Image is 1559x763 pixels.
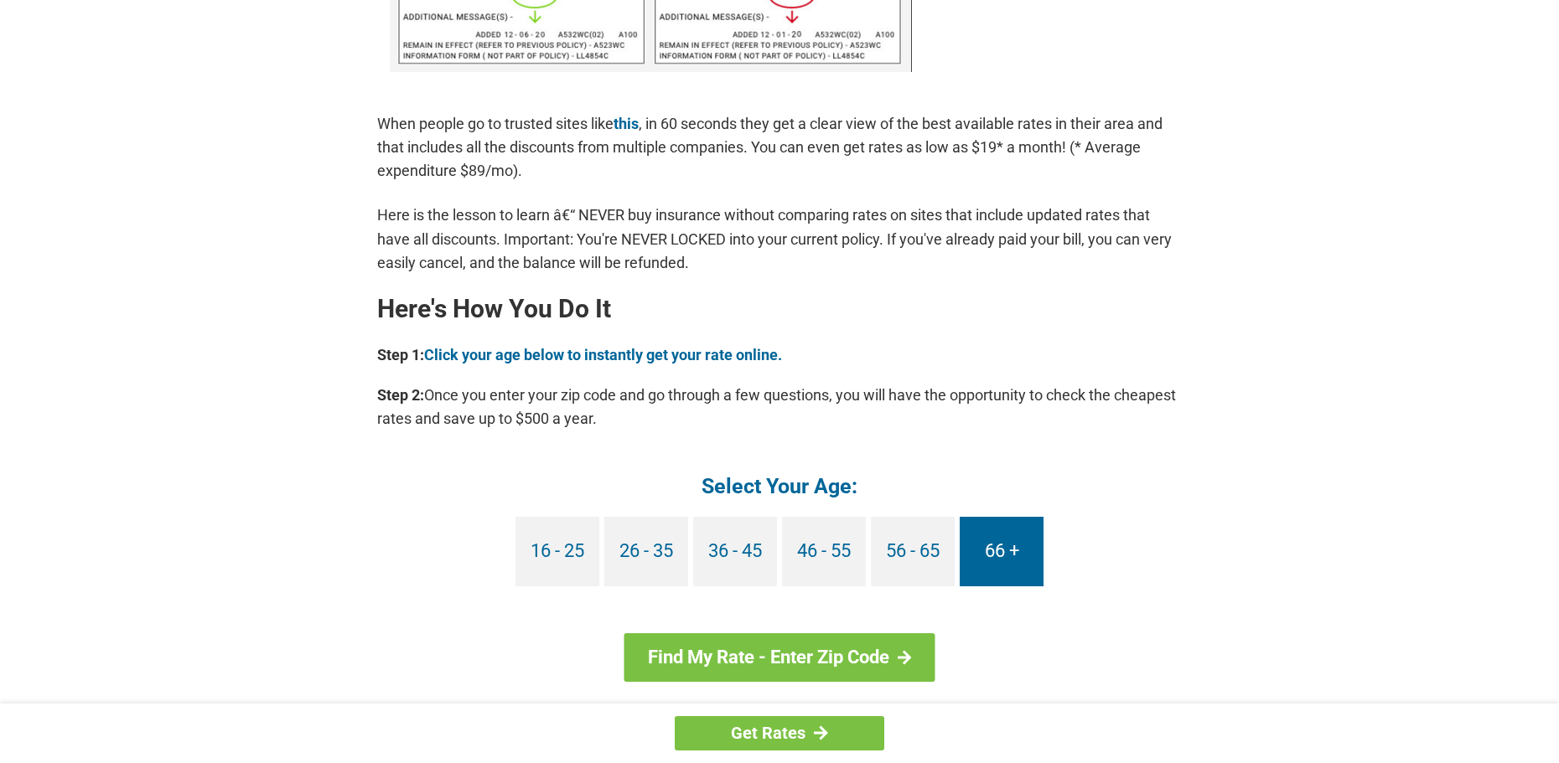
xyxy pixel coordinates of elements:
[624,633,935,682] a: Find My Rate - Enter Zip Code
[604,517,688,586] a: 26 - 35
[960,517,1044,586] a: 66 +
[424,346,782,363] a: Click your age below to instantly get your rate online.
[693,517,777,586] a: 36 - 45
[515,517,599,586] a: 16 - 25
[377,384,1182,430] p: Once you enter your zip code and go through a few questions, you will have the opportunity to che...
[377,472,1182,500] h4: Select Your Age:
[614,115,639,132] a: this
[377,112,1182,183] p: When people go to trusted sites like , in 60 seconds they get a clear view of the best available ...
[871,517,955,586] a: 56 - 65
[377,386,424,404] b: Step 2:
[377,346,424,363] b: Step 1:
[377,296,1182,322] h2: Here's How You Do It
[782,517,866,586] a: 46 - 55
[377,204,1182,274] p: Here is the lesson to learn â€“ NEVER buy insurance without comparing rates on sites that include...
[675,716,884,750] a: Get Rates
